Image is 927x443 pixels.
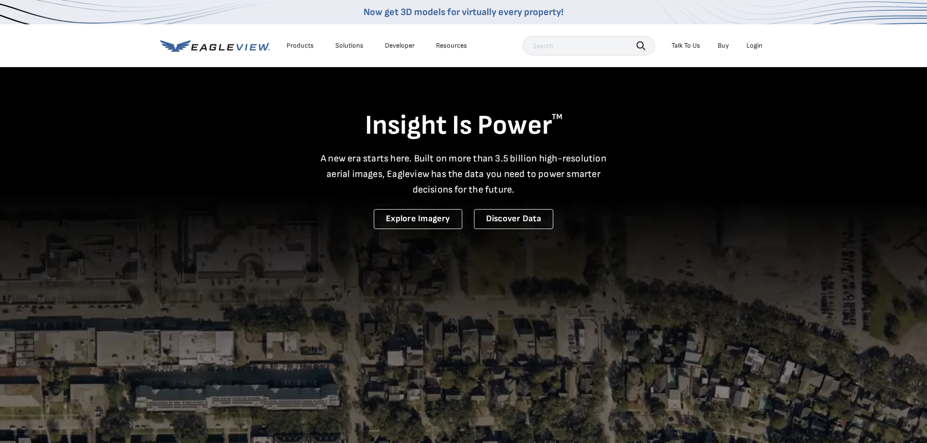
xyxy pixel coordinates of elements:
[436,41,467,50] div: Resources
[746,41,763,50] div: Login
[552,112,563,122] sup: TM
[335,41,364,50] div: Solutions
[374,209,462,229] a: Explore Imagery
[364,6,563,18] a: Now get 3D models for virtually every property!
[718,41,729,50] a: Buy
[315,151,613,197] p: A new era starts here. Built on more than 3.5 billion high-resolution aerial images, Eagleview ha...
[160,109,767,143] h1: Insight Is Power
[523,36,655,55] input: Search
[287,41,314,50] div: Products
[672,41,700,50] div: Talk To Us
[474,209,553,229] a: Discover Data
[385,41,415,50] a: Developer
